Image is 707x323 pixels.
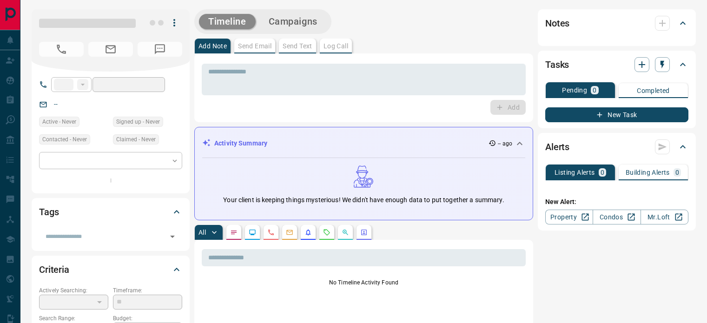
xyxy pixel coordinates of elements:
span: Active - Never [42,117,76,126]
p: Your client is keeping things mysterious! We didn't have enough data to put together a summary. [223,195,504,205]
svg: Requests [323,229,330,236]
span: Contacted - Never [42,135,87,144]
h2: Notes [545,16,569,31]
p: Search Range: [39,314,108,323]
p: Pending [562,87,587,93]
span: No Number [138,42,182,57]
p: Budget: [113,314,182,323]
p: Completed [637,87,670,94]
svg: Emails [286,229,293,236]
h2: Alerts [545,139,569,154]
div: Criteria [39,258,182,281]
svg: Opportunities [342,229,349,236]
button: Campaigns [259,14,327,29]
svg: Calls [267,229,275,236]
div: Activity Summary-- ago [202,135,525,152]
a: Condos [593,210,641,224]
p: Activity Summary [214,138,267,148]
svg: Lead Browsing Activity [249,229,256,236]
span: Signed up - Never [116,117,160,126]
h2: Tags [39,204,59,219]
p: Add Note [198,43,227,49]
p: All [198,229,206,236]
h2: Tasks [545,57,569,72]
a: Property [545,210,593,224]
p: 0 [601,169,604,176]
div: Tags [39,201,182,223]
div: Tasks [545,53,688,76]
div: Alerts [545,136,688,158]
p: Building Alerts [626,169,670,176]
p: -- ago [498,139,512,148]
h2: Criteria [39,262,69,277]
span: Claimed - Never [116,135,156,144]
button: Timeline [199,14,256,29]
svg: Notes [230,229,238,236]
p: No Timeline Activity Found [202,278,526,287]
a: -- [54,100,58,108]
button: New Task [545,107,688,122]
a: Mr.Loft [641,210,688,224]
span: No Email [88,42,133,57]
p: Timeframe: [113,286,182,295]
svg: Listing Alerts [304,229,312,236]
p: New Alert: [545,197,688,207]
span: No Number [39,42,84,57]
p: Listing Alerts [555,169,595,176]
div: Notes [545,12,688,34]
button: Open [166,230,179,243]
p: 0 [593,87,596,93]
svg: Agent Actions [360,229,368,236]
p: Actively Searching: [39,286,108,295]
p: 0 [675,169,679,176]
